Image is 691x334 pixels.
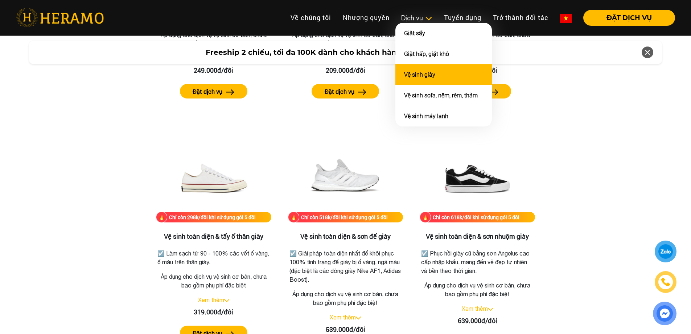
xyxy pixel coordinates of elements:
[325,87,354,96] label: Đặt dịch vụ
[169,213,256,221] div: Chỉ còn 298k/đôi khi sử dụng gói 5 đôi
[288,212,299,223] img: fire.png
[309,139,382,212] img: Vệ sinh toàn diện & sơn đế giày
[226,89,234,95] img: arrow
[577,15,675,21] a: ĐẶT DỊCH VỤ
[224,299,229,302] img: arrow_down.svg
[661,278,670,286] img: phone-icon
[193,87,222,96] label: Đặt dịch vụ
[425,15,432,22] img: subToggleIcon
[462,305,488,312] a: Xem thêm
[288,84,403,98] a: Đặt dịch vụ arrow
[438,10,487,25] a: Tuyển dụng
[404,92,478,99] a: Vệ sinh sofa, nệm, rèm, thảm
[441,139,514,212] img: Vệ sinh toàn diện & sơn nhuộm giày
[337,10,395,25] a: Nhượng quyền
[206,47,418,58] span: Freeship 2 chiều, tối đa 100K dành cho khách hàng mới
[156,307,271,317] div: 319.000đ/đôi
[487,10,554,25] a: Trở thành đối tác
[301,213,388,221] div: Chỉ còn 518k/đôi khi sử dụng gói 5 đôi
[358,89,366,95] img: arrow
[421,249,534,275] p: ☑️ Phục hồi giày cũ bằng sơn Angelus cao cấp nhập khẩu, mang đến vẻ đẹp tự nhiên và bền theo thời...
[420,212,431,223] img: fire.png
[312,84,379,98] button: Đặt dịch vụ
[177,139,250,212] img: Vệ sinh toàn diện & tẩy ố thân giày
[420,281,535,298] p: Áp dụng cho dịch vụ vệ sinh cơ bản, chưa bao gồm phụ phí đặc biệt
[488,308,493,311] img: arrow_down.svg
[356,317,361,319] img: arrow_down.svg
[156,233,271,241] h3: Vệ sinh toàn diện & tẩy ố thân giày
[330,314,356,321] a: Xem thêm
[288,290,403,307] p: Áp dụng cho dịch vụ vệ sinh cơ bản, chưa bao gồm phụ phí đặc biệt
[560,14,572,23] img: vn-flag.png
[404,30,425,37] a: Giặt sấy
[583,10,675,26] button: ĐẶT DỊCH VỤ
[157,249,270,266] p: ☑️ Làm sạch từ 90 - 100% các vết ố vàng, ố màu trên thân giày.
[656,272,675,292] a: phone-icon
[156,84,271,98] a: Đặt dịch vụ arrow
[288,233,403,241] h3: Vệ sinh toàn diện & sơn đế giày
[401,13,432,23] div: Dịch vụ
[490,89,498,95] img: arrow
[180,84,247,98] button: Đặt dịch vụ
[156,272,271,290] p: Áp dụng cho dịch vụ vệ sinh cơ bản, chưa bao gồm phụ phí đặc biệt
[198,297,224,303] a: Xem thêm
[288,65,403,75] div: 209.000đ/đôi
[289,249,402,284] p: ☑️ Giải pháp toàn diện nhất để khôi phục 100% tình trạng đế giày bị ố vàng, ngả màu (đặc biệt là ...
[285,10,337,25] a: Về chúng tôi
[420,233,535,241] h3: Vệ sinh toàn diện & sơn nhuộm giày
[433,213,519,221] div: Chỉ còn 618k/đôi khi sử dụng gói 5 đôi
[16,8,104,27] img: heramo-logo.png
[404,71,435,78] a: Vệ sinh giày
[404,51,449,57] a: Giặt hấp, giặt khô
[420,316,535,326] div: 639.000đ/đôi
[404,113,448,120] a: Vệ sinh máy lạnh
[156,212,167,223] img: fire.png
[156,65,271,75] div: 249.000đ/đôi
